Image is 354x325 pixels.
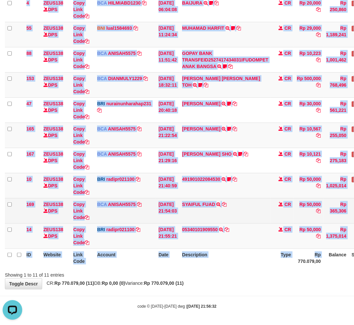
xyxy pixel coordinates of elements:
span: 169 [26,202,34,207]
span: CR [284,151,291,157]
th: Type [271,248,294,267]
a: Copy Rp 500,000 to clipboard [316,82,321,88]
span: BCA [97,202,107,207]
a: [PERSON_NAME] [182,101,220,106]
span: CR [284,126,291,131]
span: BCA [97,76,107,81]
th: ID [24,248,41,267]
a: radipr021100 [106,227,134,232]
td: Rp 1,189,241 [324,22,349,47]
span: 88 [26,51,32,56]
a: ZEUS138 [43,76,63,81]
a: Copy RISAL WAHYUDI to clipboard [232,101,237,106]
th: Link Code [71,248,94,267]
a: Copy SYAIFUL FUAD to clipboard [222,202,227,207]
a: BAIJURA [182,0,202,6]
span: BCA [97,0,107,6]
th: Balance [324,248,349,267]
td: [DATE] 21:22:54 [156,123,179,148]
th: Rp 770.079,00 [294,248,324,267]
span: BRI [97,177,105,182]
td: Rp 1,025,014 [324,173,349,198]
span: 55 [26,26,32,31]
a: MUHAMAD HARFIT [182,26,224,31]
a: SYAIFUL FUAD [182,202,215,207]
a: Copy Rp 30,000 to clipboard [316,108,321,113]
td: Rp 10,223 [294,47,324,72]
a: Copy Rp 20,000 to clipboard [316,7,321,12]
a: ZEUS138 [43,177,63,182]
a: ZEUS138 [43,151,63,157]
span: BCA [97,151,107,157]
span: CR [284,101,291,106]
span: CR [284,76,291,81]
td: DPS [41,97,71,123]
a: [PERSON_NAME] [PERSON_NAME] TOH [182,76,260,88]
th: Account [94,248,156,267]
th: Date [156,248,179,267]
a: Copy Rp 29,000 to clipboard [316,32,321,37]
a: Copy DIANMULY1229 to clipboard [143,76,148,81]
a: GOPAY BANK TRANSFEID2527417434031IFUDOMPET ANAK BANGSA [182,51,268,69]
td: Rp 10,121 [294,148,324,173]
a: ANISAH5575 [108,151,136,157]
strong: Rp 770.079,00 (11) [55,281,94,286]
a: Copy Link Code [73,177,89,195]
a: Copy Link Code [73,202,89,220]
span: 4 [26,0,29,6]
th: Website [41,248,71,267]
span: CR [284,0,291,6]
a: Copy ANISAH5575 to clipboard [137,51,142,56]
td: Rp 50,000 [294,198,324,223]
a: ZEUS138 [43,227,63,232]
a: Copy radipr021100 to clipboard [136,177,141,182]
a: Copy ANISAH5575 to clipboard [137,126,142,131]
a: DIANMULY1229 [108,76,142,81]
a: Copy 491901022084530 to clipboard [232,177,237,182]
button: Open LiveChat chat widget [3,3,22,22]
small: code © [DATE]-[DATE] dwg | [138,304,217,309]
span: BRI [97,101,105,106]
td: Rp 50,000 [294,173,324,198]
a: Copy Link Code [73,51,89,69]
span: 153 [26,76,34,81]
a: ANISAH5575 [108,51,136,56]
td: Rp 561,221 [324,97,349,123]
td: DPS [41,198,71,223]
strong: Rp 770.079,00 (11) [144,281,183,286]
a: [PERSON_NAME] [182,126,220,131]
a: Copy Rp 50,000 to clipboard [316,233,321,239]
td: Rp 29,000 [294,22,324,47]
td: [DATE] 21:40:59 [156,173,179,198]
td: [DATE] 21:55:21 [156,223,179,248]
a: Copy BAIJURA to clipboard [214,0,219,6]
span: BCA [97,126,107,131]
span: 165 [26,126,34,131]
th: Description [179,248,271,267]
td: [DATE] 20:40:18 [156,97,179,123]
a: ZEUS138 [43,0,63,6]
td: DPS [41,148,71,173]
td: DPS [41,173,71,198]
a: Copy Link Code [73,227,89,245]
a: Copy Link Code [73,26,89,44]
a: ZEUS138 [43,26,63,31]
a: Copy Link Code [73,101,89,119]
span: 10 [26,177,32,182]
a: Copy Rp 10,121 to clipboard [316,158,321,163]
td: [DATE] 21:54:03 [156,198,179,223]
span: BCA [97,51,107,56]
td: DPS [41,223,71,248]
a: Copy nurainunharahap231 to clipboard [97,108,102,113]
span: CR [284,227,291,232]
span: CR [284,177,291,182]
a: Copy ANISAH5575 to clipboard [137,151,142,157]
a: HILMIABD1230 [108,0,141,6]
a: Copy Rp 50,000 to clipboard [316,208,321,214]
a: Copy TIFFANY MEIK to clipboard [232,126,237,131]
span: 47 [26,101,32,106]
a: 05340101909550 [182,227,218,232]
span: CR [284,26,291,31]
td: Rp 10,567 [294,123,324,148]
span: BNI [97,26,105,31]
